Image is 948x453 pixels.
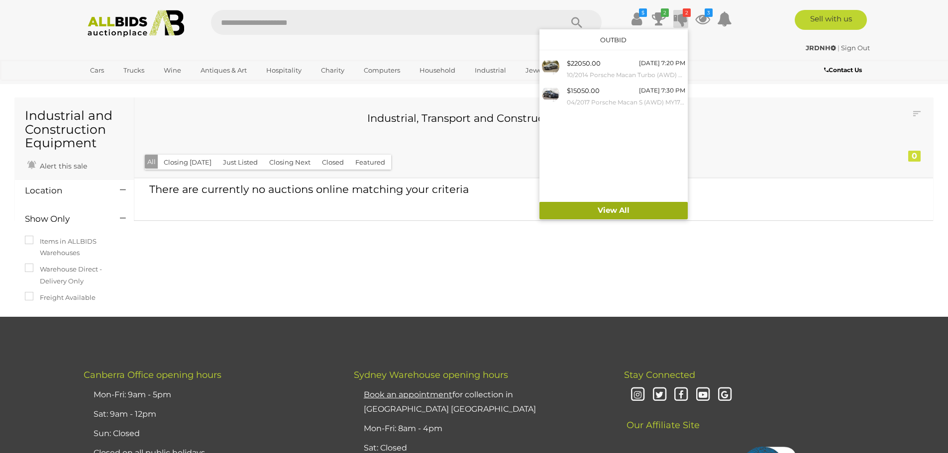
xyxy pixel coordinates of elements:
a: $15050.00 [DATE] 7:30 PM 04/2017 Porsche Macan S (AWD) MY17 4d Wagon Volcano Grey Metallic Turbo ... [539,83,688,110]
li: Mon-Fri: 9am - 5pm [91,385,329,405]
a: Antiques & Art [194,62,253,79]
button: Search [552,10,602,35]
li: Sat: 9am - 12pm [91,405,329,424]
span: Stay Connected [624,369,695,380]
button: Closed [316,155,350,170]
span: Sydney Warehouse opening hours [354,369,508,380]
a: Hospitality [260,62,308,79]
a: Book an appointmentfor collection in [GEOGRAPHIC_DATA] [GEOGRAPHIC_DATA] [364,390,536,414]
a: Outbid [600,36,627,44]
span: Canberra Office opening hours [84,369,221,380]
span: Our Affiliate Site [624,405,700,431]
a: Contact Us [824,65,864,76]
a: JRDNH [806,44,838,52]
img: Allbids.com.au [82,10,190,37]
div: $22050.00 [567,58,601,69]
a: Wine [157,62,188,79]
a: Alert this sale [25,158,90,173]
a: Sell with us [795,10,867,30]
strong: JRDNH [806,44,836,52]
a: Household [413,62,462,79]
i: 2 [661,8,669,17]
div: $15050.00 [567,85,600,96]
h4: Show Only [25,214,105,224]
i: Instagram [629,386,646,404]
h1: Industrial and Construction Equipment [25,109,124,150]
a: Computers [357,62,407,79]
button: Closing Next [263,155,316,170]
i: Twitter [651,386,668,404]
i: Facebook [672,386,690,404]
a: $22050.00 [DATE] 7:20 PM 10/2014 Porsche Macan Turbo (AWD) 95B MY15 4d Wagon Agate Grey Metallic ... [539,55,688,83]
span: | [838,44,840,52]
a: [GEOGRAPHIC_DATA] [84,79,167,95]
small: 04/2017 Porsche Macan S (AWD) MY17 4d Wagon Volcano Grey Metallic Turbo V6 3.0L [567,97,685,108]
i: 2 [683,8,691,17]
a: View All [539,202,688,219]
a: 2 [651,10,666,28]
li: Mon-Fri: 8am - 4pm [361,419,599,439]
button: All [145,155,158,169]
i: Google [716,386,734,404]
img: 53814-1a_ex.jpg [542,85,559,102]
b: Contact Us [824,66,862,74]
small: 10/2014 Porsche Macan Turbo (AWD) 95B MY15 4d Wagon Agate Grey Metallic Twin Turbo V6 3.6L [567,70,685,81]
i: 3 [705,8,713,17]
label: Warehouse Direct - Delivery Only [25,264,124,287]
a: $ [630,10,644,28]
div: [DATE] 7:20 PM [639,58,685,69]
a: Trucks [117,62,151,79]
a: Sign Out [841,44,870,52]
i: $ [639,8,647,17]
h4: Location [25,186,105,195]
u: Book an appointment [364,390,452,399]
i: Youtube [694,386,712,404]
a: Jewellery [519,62,563,79]
h3: Industrial, Transport and Construction Equipment [152,112,843,124]
a: Industrial [468,62,513,79]
div: 0 [908,151,921,162]
a: 2 [673,10,688,28]
label: Items in ALLBIDS Warehouses [25,236,124,259]
label: Freight Available [25,292,96,303]
span: There are currently no auctions online matching your criteria [149,183,469,195]
a: Cars [84,62,110,79]
li: Sun: Closed [91,424,329,444]
a: Charity [315,62,351,79]
button: Closing [DATE] [158,155,217,170]
div: [DATE] 7:30 PM [639,85,685,96]
button: Featured [349,155,391,170]
button: Just Listed [217,155,264,170]
a: 3 [695,10,710,28]
img: 54066-1a_ex.jpg [542,58,559,75]
span: Alert this sale [37,162,87,171]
